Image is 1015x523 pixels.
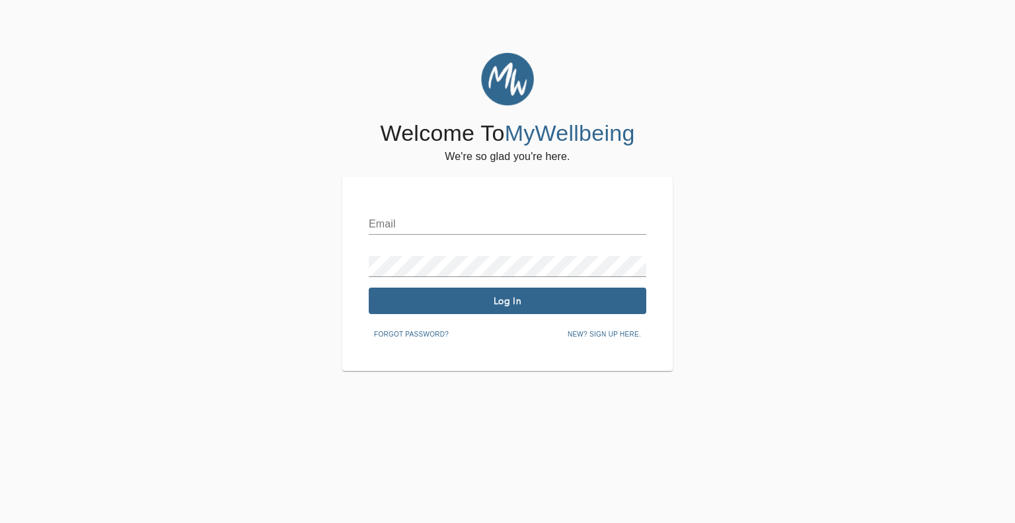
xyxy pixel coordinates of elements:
[369,328,454,339] a: Forgot password?
[369,325,454,344] button: Forgot password?
[562,325,646,344] button: New? Sign up here.
[445,147,570,166] h6: We're so glad you're here.
[374,329,449,341] span: Forgot password?
[380,120,634,147] h4: Welcome To
[369,288,646,314] button: Log In
[568,329,641,341] span: New? Sign up here.
[481,53,534,106] img: MyWellbeing
[374,295,641,307] span: Log In
[505,120,635,145] span: MyWellbeing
